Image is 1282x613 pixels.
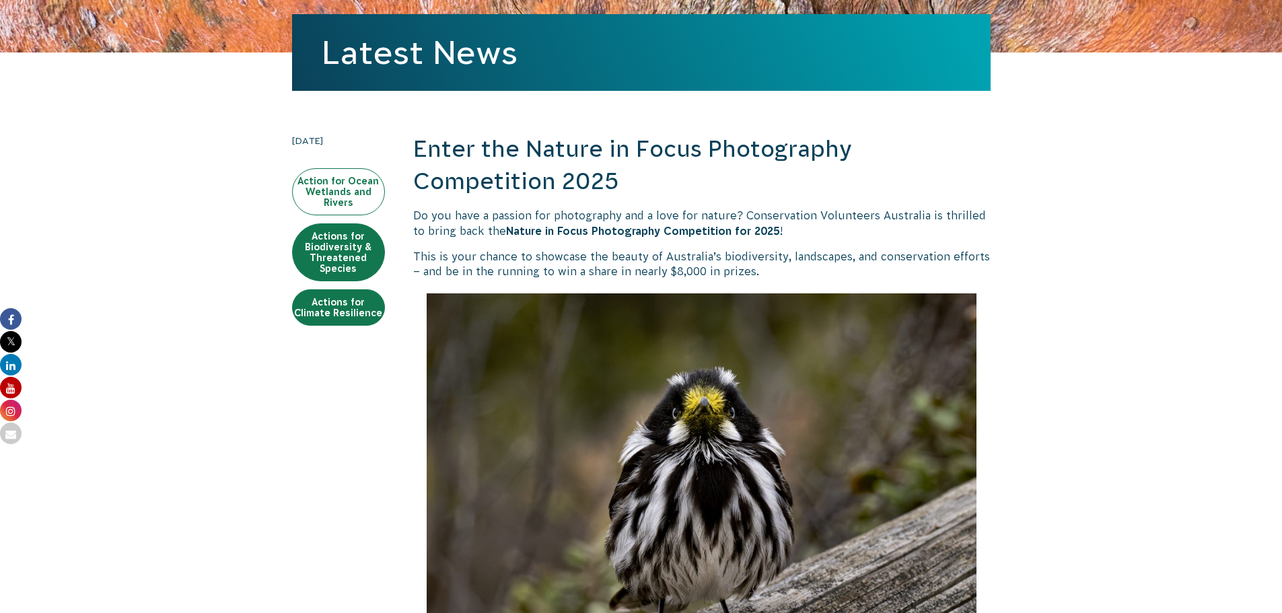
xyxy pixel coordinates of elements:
[292,223,385,281] a: Actions for Biodiversity & Threatened Species
[292,133,385,148] time: [DATE]
[413,208,991,238] p: Do you have a passion for photography and a love for nature? Conservation Volunteers Australia is...
[413,133,991,197] h2: Enter the Nature in Focus Photography Competition 2025
[506,225,780,237] strong: Nature in Focus Photography Competition for 2025
[292,168,385,215] a: Action for Ocean Wetlands and Rivers
[322,34,518,71] a: Latest News
[413,249,991,279] p: This is your chance to showcase the beauty of Australia’s biodiversity, landscapes, and conservat...
[292,289,385,326] a: Actions for Climate Resilience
